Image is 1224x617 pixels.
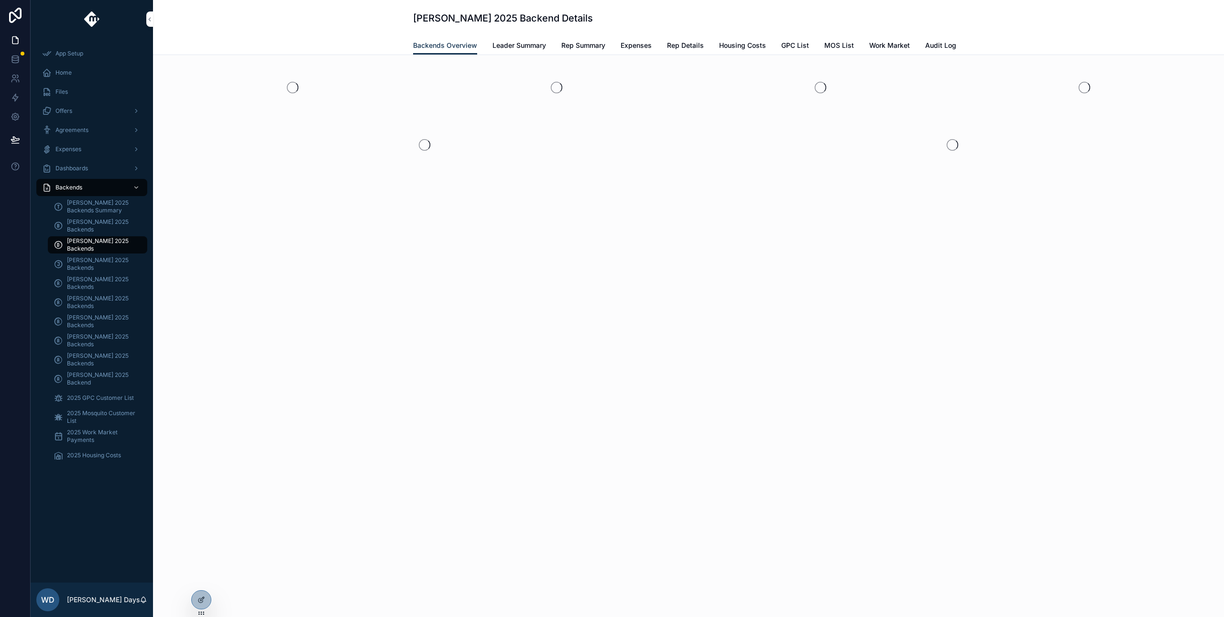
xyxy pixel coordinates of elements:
[36,64,147,81] a: Home
[36,141,147,158] a: Expenses
[55,165,88,172] span: Dashboards
[48,255,147,273] a: [PERSON_NAME] 2025 Backends
[413,37,477,55] a: Backends Overview
[67,199,138,214] span: [PERSON_NAME] 2025 Backends Summary
[621,41,652,50] span: Expenses
[55,50,83,57] span: App Setup
[621,37,652,56] a: Expenses
[48,351,147,368] a: [PERSON_NAME] 2025 Backends
[719,41,766,50] span: Housing Costs
[413,41,477,50] span: Backends Overview
[55,126,88,134] span: Agreements
[36,102,147,120] a: Offers
[36,45,147,62] a: App Setup
[48,313,147,330] a: [PERSON_NAME] 2025 Backends
[48,275,147,292] a: [PERSON_NAME] 2025 Backends
[925,37,956,56] a: Audit Log
[48,370,147,387] a: [PERSON_NAME] 2025 Backend
[67,256,138,272] span: [PERSON_NAME] 2025 Backends
[55,69,72,77] span: Home
[55,88,68,96] span: Files
[55,184,82,191] span: Backends
[67,452,121,459] span: 2025 Housing Costs
[824,41,854,50] span: MOS List
[48,408,147,426] a: 2025 Mosquito Customer List
[48,236,147,253] a: [PERSON_NAME] 2025 Backends
[48,428,147,445] a: 2025 Work Market Payments
[48,332,147,349] a: [PERSON_NAME] 2025 Backends
[667,41,704,50] span: Rep Details
[667,37,704,56] a: Rep Details
[48,217,147,234] a: [PERSON_NAME] 2025 Backends
[561,37,605,56] a: Rep Summary
[36,179,147,196] a: Backends
[67,409,138,425] span: 2025 Mosquito Customer List
[55,145,81,153] span: Expenses
[719,37,766,56] a: Housing Costs
[781,41,809,50] span: GPC List
[67,314,138,329] span: [PERSON_NAME] 2025 Backends
[41,594,55,606] span: WD
[869,37,910,56] a: Work Market
[561,41,605,50] span: Rep Summary
[492,37,546,56] a: Leader Summary
[48,294,147,311] a: [PERSON_NAME] 2025 Backends
[36,83,147,100] a: Files
[925,41,956,50] span: Audit Log
[36,160,147,177] a: Dashboards
[67,295,138,310] span: [PERSON_NAME] 2025 Backends
[67,237,138,253] span: [PERSON_NAME] 2025 Backends
[492,41,546,50] span: Leader Summary
[67,595,140,605] p: [PERSON_NAME] Days
[48,389,147,407] a: 2025 GPC Customer List
[67,333,138,348] span: [PERSON_NAME] 2025 Backends
[67,275,138,291] span: [PERSON_NAME] 2025 Backends
[869,41,910,50] span: Work Market
[824,37,854,56] a: MOS List
[67,429,138,444] span: 2025 Work Market Payments
[67,371,138,386] span: [PERSON_NAME] 2025 Backend
[67,352,138,367] span: [PERSON_NAME] 2025 Backends
[48,447,147,464] a: 2025 Housing Costs
[67,394,134,402] span: 2025 GPC Customer List
[67,218,138,233] span: [PERSON_NAME] 2025 Backends
[31,38,153,476] div: scrollable content
[781,37,809,56] a: GPC List
[55,107,72,115] span: Offers
[413,11,593,25] h1: [PERSON_NAME] 2025 Backend Details
[36,121,147,139] a: Agreements
[48,198,147,215] a: [PERSON_NAME] 2025 Backends Summary
[84,11,100,27] img: App logo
